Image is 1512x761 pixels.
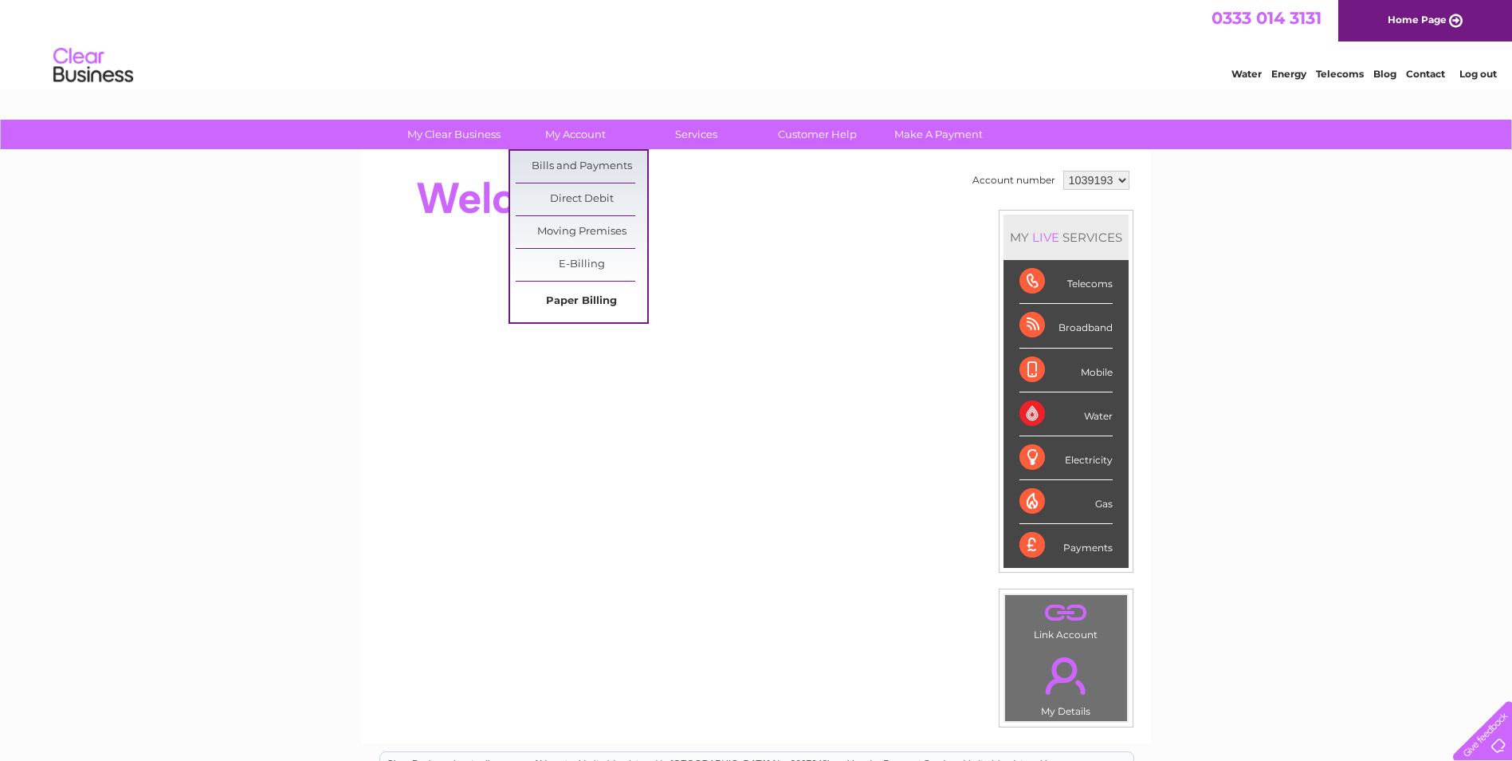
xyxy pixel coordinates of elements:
[388,120,520,149] a: My Clear Business
[380,9,1133,77] div: Clear Business is a trading name of Verastar Limited (registered in [GEOGRAPHIC_DATA] No. 3667643...
[516,286,647,317] a: Paper Billing
[1009,599,1123,627] a: .
[53,41,134,90] img: logo.png
[1004,594,1128,645] td: Link Account
[630,120,762,149] a: Services
[1009,648,1123,704] a: .
[873,120,1004,149] a: Make A Payment
[1019,392,1113,436] div: Water
[1019,304,1113,348] div: Broadband
[1019,480,1113,524] div: Gas
[1231,68,1262,80] a: Water
[1004,644,1128,722] td: My Details
[1019,260,1113,304] div: Telecoms
[1019,349,1113,392] div: Mobile
[516,216,647,248] a: Moving Premises
[968,167,1059,194] td: Account number
[1271,68,1306,80] a: Energy
[516,183,647,215] a: Direct Debit
[1459,68,1497,80] a: Log out
[1373,68,1396,80] a: Blog
[509,120,641,149] a: My Account
[516,249,647,281] a: E-Billing
[1003,215,1129,260] div: MY SERVICES
[1212,8,1322,28] a: 0333 014 3131
[1019,436,1113,480] div: Electricity
[1029,230,1062,245] div: LIVE
[1406,68,1445,80] a: Contact
[752,120,883,149] a: Customer Help
[516,151,647,183] a: Bills and Payments
[1316,68,1364,80] a: Telecoms
[1019,524,1113,567] div: Payments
